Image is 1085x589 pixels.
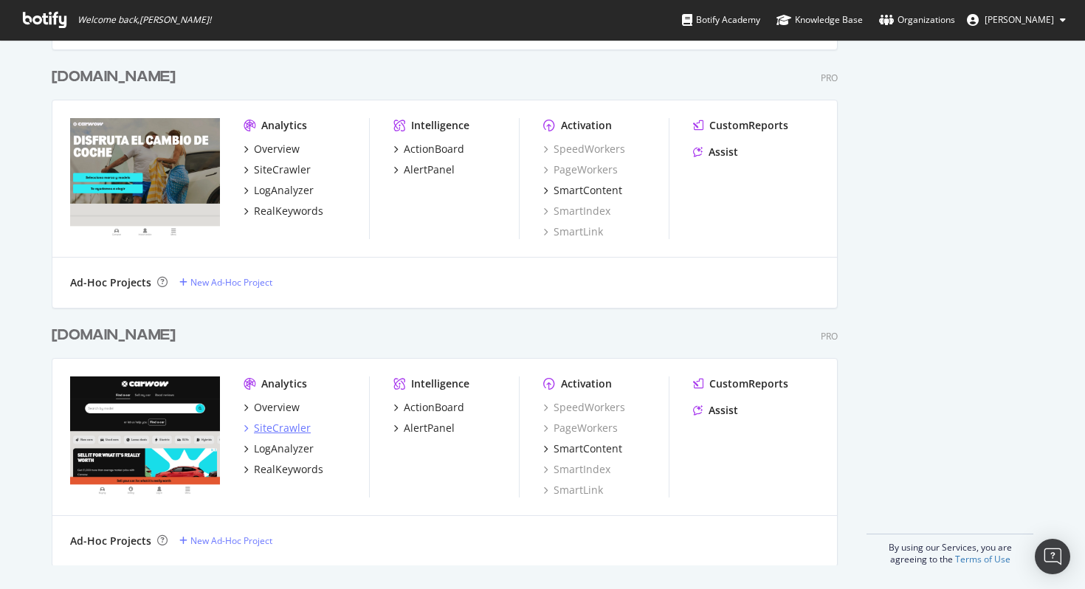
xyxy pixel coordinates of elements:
a: SiteCrawler [244,162,311,177]
div: Organizations [879,13,955,27]
div: Knowledge Base [776,13,863,27]
div: ActionBoard [404,400,464,415]
a: SmartContent [543,441,622,456]
a: SmartLink [543,224,603,239]
a: SmartLink [543,483,603,497]
a: SpeedWorkers [543,142,625,156]
a: RealKeywords [244,204,323,218]
div: CustomReports [709,118,788,133]
a: LogAnalyzer [244,441,314,456]
div: LogAnalyzer [254,183,314,198]
a: ActionBoard [393,142,464,156]
img: www.carwow.co.uk [70,376,220,496]
div: New Ad-Hoc Project [190,276,272,289]
img: www.carwow.es [70,118,220,238]
a: [DOMAIN_NAME] [52,325,182,346]
a: LogAnalyzer [244,183,314,198]
a: SmartIndex [543,204,610,218]
a: SmartIndex [543,462,610,477]
div: RealKeywords [254,204,323,218]
div: Pro [821,330,838,342]
div: Activation [561,118,612,133]
div: AlertPanel [404,162,455,177]
div: SiteCrawler [254,421,311,435]
div: Assist [709,145,738,159]
div: Assist [709,403,738,418]
div: Ad-Hoc Projects [70,275,151,290]
div: Ad-Hoc Projects [70,534,151,548]
a: AlertPanel [393,162,455,177]
div: Overview [254,400,300,415]
div: SmartContent [554,183,622,198]
a: Assist [693,145,738,159]
div: Overview [254,142,300,156]
div: SiteCrawler [254,162,311,177]
a: CustomReports [693,118,788,133]
div: [DOMAIN_NAME] [52,325,176,346]
a: PageWorkers [543,421,618,435]
div: Botify Academy [682,13,760,27]
a: Overview [244,142,300,156]
div: RealKeywords [254,462,323,477]
div: Intelligence [411,118,469,133]
div: [DOMAIN_NAME] [52,66,176,88]
a: SiteCrawler [244,421,311,435]
a: Overview [244,400,300,415]
a: [DOMAIN_NAME] [52,66,182,88]
a: ActionBoard [393,400,464,415]
a: New Ad-Hoc Project [179,276,272,289]
button: [PERSON_NAME] [955,8,1078,32]
a: Assist [693,403,738,418]
div: SmartContent [554,441,622,456]
div: Analytics [261,118,307,133]
div: Intelligence [411,376,469,391]
div: Open Intercom Messenger [1035,539,1070,574]
div: LogAnalyzer [254,441,314,456]
div: New Ad-Hoc Project [190,534,272,547]
div: Analytics [261,376,307,391]
div: Pro [821,72,838,84]
span: Ting Liu [985,13,1054,26]
div: Activation [561,376,612,391]
a: RealKeywords [244,462,323,477]
a: PageWorkers [543,162,618,177]
div: CustomReports [709,376,788,391]
a: New Ad-Hoc Project [179,534,272,547]
a: SpeedWorkers [543,400,625,415]
a: CustomReports [693,376,788,391]
div: ActionBoard [404,142,464,156]
div: By using our Services, you are agreeing to the [867,534,1033,565]
a: Terms of Use [955,553,1010,565]
a: SmartContent [543,183,622,198]
a: AlertPanel [393,421,455,435]
span: Welcome back, [PERSON_NAME] ! [77,14,211,26]
div: AlertPanel [404,421,455,435]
